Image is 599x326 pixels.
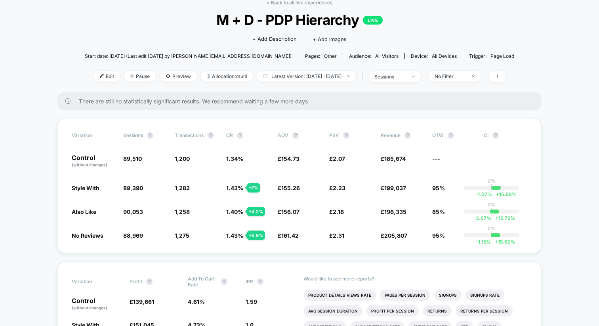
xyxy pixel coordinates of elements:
[281,232,299,239] span: 161.42
[305,53,337,59] div: Pages:
[329,132,339,138] span: PSV
[434,290,462,301] li: Signups
[246,278,253,284] span: IPP
[303,276,527,282] p: Would like to see more reports?
[72,276,115,288] span: Variation
[384,232,407,239] span: 205,807
[432,232,445,239] span: 95%
[333,155,345,162] span: 2.07
[491,239,515,245] span: 15.60 %
[175,155,190,162] span: 1,200
[384,155,406,162] span: 185,674
[329,185,345,191] span: £
[72,162,107,167] span: (without changes)
[490,53,514,59] span: Page Load
[488,178,496,184] p: 0%
[100,74,104,78] img: edit
[491,184,492,190] p: |
[85,53,292,59] span: Start date: [DATE] (Last edit [DATE] by [PERSON_NAME][EMAIL_ADDRESS][DOMAIN_NAME])
[484,156,527,168] span: ---
[435,73,466,79] div: No Filter
[124,71,156,82] span: Pause
[160,71,197,82] span: Preview
[381,208,406,215] span: £
[72,297,122,311] p: Control
[94,71,120,82] span: Edit
[448,132,454,139] button: ?
[226,208,243,215] span: 1.40 %
[381,155,406,162] span: £
[281,155,299,162] span: 154.73
[329,232,344,239] span: £
[476,239,491,245] span: -1.15 %
[130,74,134,78] img: end
[380,290,430,301] li: Pages Per Session
[404,132,411,139] button: ?
[303,290,376,301] li: Product Details Views Rate
[423,305,452,316] li: Returns
[349,53,399,59] div: Audience:
[106,11,492,28] span: M + D - PDP Hierarchy
[263,74,267,78] img: calendar
[188,298,205,305] span: 4.61 %
[329,155,345,162] span: £
[72,185,99,191] span: Style With
[226,232,243,239] span: 1.43 %
[247,207,265,216] div: + 4.2 %
[496,191,499,197] span: +
[491,215,515,221] span: 12.72 %
[475,191,492,197] span: -1.07 %
[465,290,504,301] li: Signups Rate
[381,232,407,239] span: £
[226,185,243,191] span: 1.43 %
[495,239,498,245] span: +
[278,155,299,162] span: £
[292,132,299,139] button: ?
[381,132,401,138] span: Revenue
[123,155,142,162] span: 89,510
[133,298,154,305] span: 139,661
[281,208,299,215] span: 156.07
[123,132,143,138] span: Sessions
[247,183,260,193] div: + 7 %
[492,191,517,197] span: 15.68 %
[72,154,115,168] p: Control
[432,132,476,139] span: OTW
[473,215,491,221] span: -3.67 %
[175,208,190,215] span: 1,258
[278,185,300,191] span: £
[252,35,297,43] span: + Add Description
[313,36,347,42] span: + Add Images
[257,71,356,82] span: Latest Version: [DATE] - [DATE]
[488,225,496,231] p: 0%
[432,53,457,59] span: all devices
[432,185,445,191] span: 95%
[375,53,399,59] span: All Visitors
[72,208,96,215] span: Also Like
[208,132,214,139] button: ?
[175,132,204,138] span: Transactions
[123,232,143,239] span: 88,969
[495,215,498,221] span: +
[226,132,233,138] span: CR
[333,208,344,215] span: 2.18
[469,53,514,59] div: Trigger:
[488,202,496,208] p: 0%
[257,278,263,285] button: ?
[472,75,475,77] img: end
[237,132,243,139] button: ?
[278,232,299,239] span: £
[278,132,288,138] span: AOV
[226,155,243,162] span: 1.34 %
[247,231,265,240] div: + 6.9 %
[404,53,463,59] span: Device:
[333,232,344,239] span: 2.31
[303,305,362,316] li: Avg Session Duration
[343,132,349,139] button: ?
[278,208,299,215] span: £
[281,185,300,191] span: 155.26
[79,98,526,105] span: There are still no statistically significant results. We recommend waiting a few more days
[412,76,415,77] img: end
[324,53,337,59] span: other
[384,208,406,215] span: 196,335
